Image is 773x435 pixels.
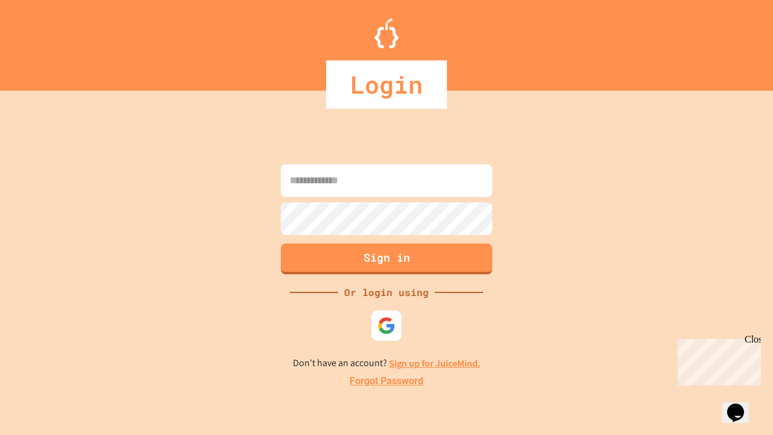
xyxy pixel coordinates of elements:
a: Forgot Password [350,374,423,388]
iframe: chat widget [673,334,761,385]
p: Don't have an account? [293,356,481,371]
div: Login [326,60,447,109]
div: Chat with us now!Close [5,5,83,77]
a: Sign up for JuiceMind. [389,357,481,370]
img: google-icon.svg [377,317,396,335]
img: Logo.svg [374,18,399,48]
iframe: chat widget [722,387,761,423]
button: Sign in [281,243,492,274]
div: Or login using [338,285,435,300]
